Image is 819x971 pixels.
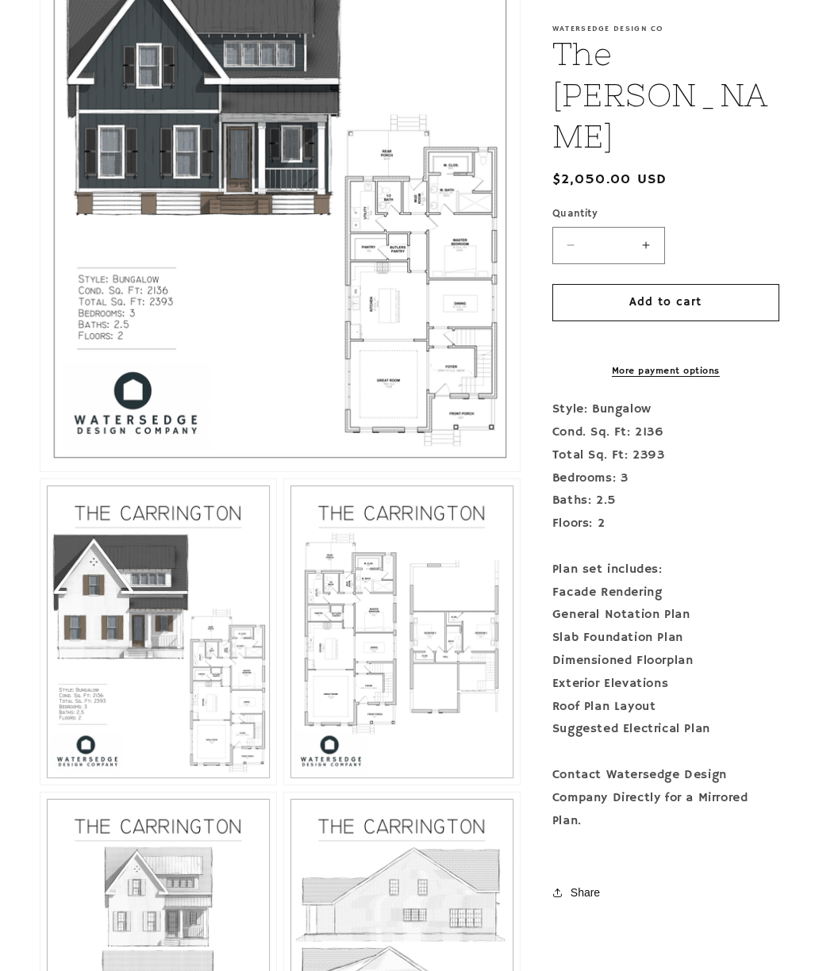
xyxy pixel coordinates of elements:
div: Roof Plan Layout [552,696,779,719]
div: Style: Bungalow Cond. Sq. Ft: 2136 Total Sq. Ft: 2393 Bedrooms: 3 Baths: 2.5 Floors: 2 [552,398,779,855]
div: Exterior Elevations [552,673,779,696]
div: Suggested Electrical Plan [552,718,779,741]
div: Slab Foundation Plan [552,627,779,650]
h1: The [PERSON_NAME] [552,33,779,157]
div: General Notation Plan [552,604,779,627]
a: More payment options [552,364,779,378]
p: Watersedge Design Co [552,24,779,33]
label: Quantity [552,206,779,222]
button: Add to cart [552,284,779,321]
div: Plan set includes: [552,558,779,581]
span: $2,050.00 USD [552,169,667,190]
div: Facade Rendering [552,581,779,604]
div: Dimensioned Floorplan [552,650,779,673]
div: Contact Watersedge Design Company Directly for a Mirrored Plan. [552,764,779,832]
button: Share [552,875,605,910]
